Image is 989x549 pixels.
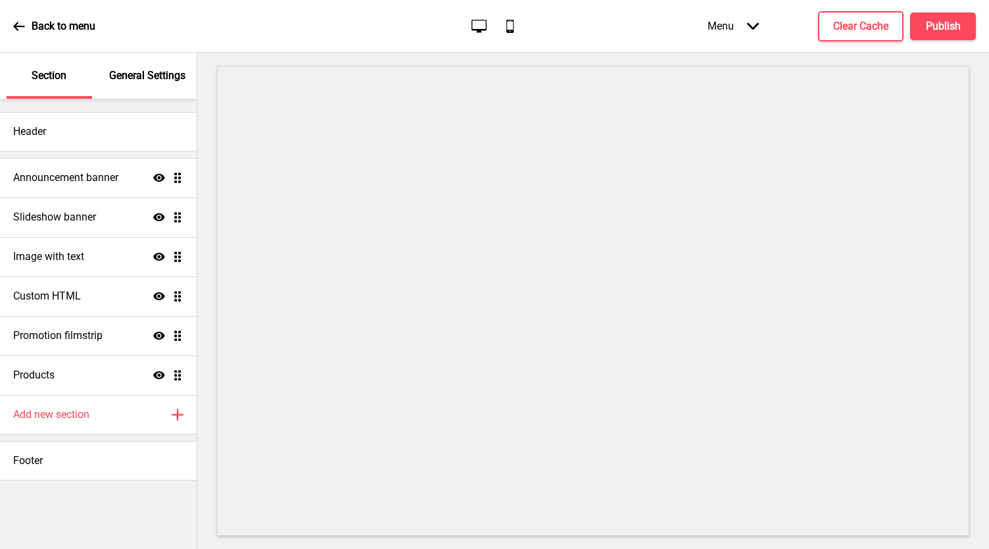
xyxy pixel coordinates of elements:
[13,289,81,303] h4: Custom HTML
[32,68,66,83] p: Section
[13,210,96,224] h4: Slideshow banner
[926,19,961,34] h4: Publish
[13,9,95,44] a: Back to menu
[109,68,185,83] p: General Settings
[818,11,904,41] button: Clear Cache
[13,170,118,185] h4: Announcement banner
[32,19,95,34] p: Back to menu
[13,368,55,382] h4: Products
[13,407,89,422] h4: Add new section
[13,328,103,343] h4: Promotion filmstrip
[694,7,772,45] div: Menu
[13,454,43,468] h4: Footer
[910,13,976,40] button: Publish
[833,19,888,34] h4: Clear Cache
[13,249,84,264] h4: Image with text
[13,124,46,139] h4: Header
